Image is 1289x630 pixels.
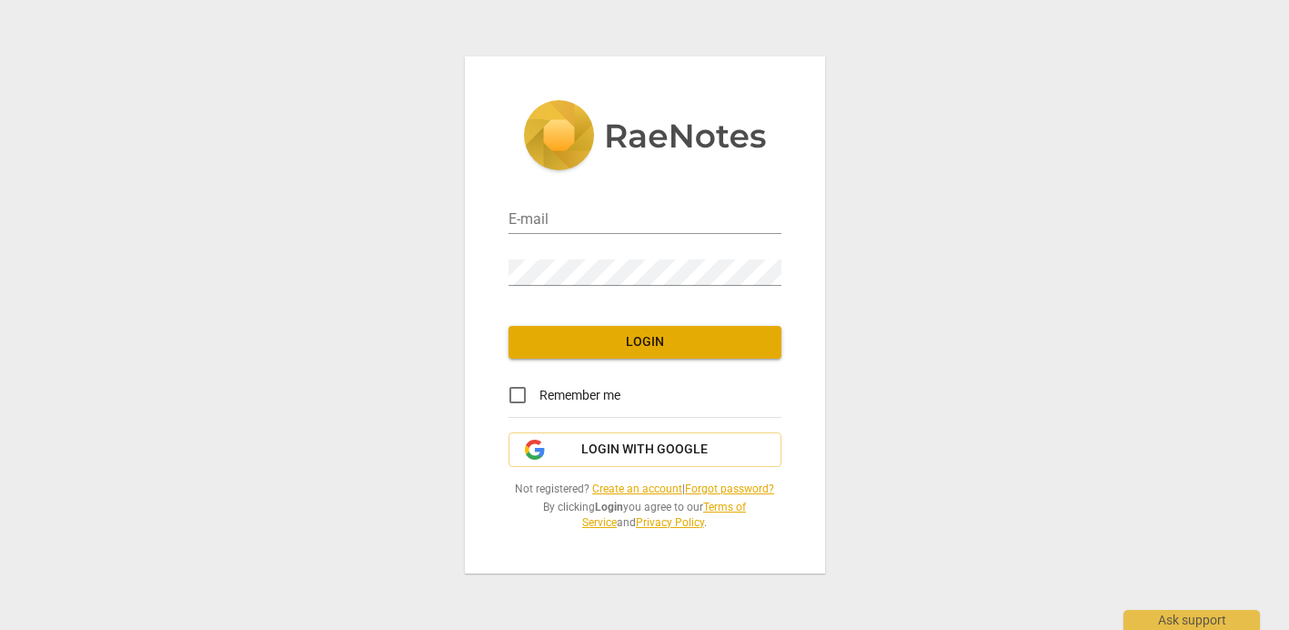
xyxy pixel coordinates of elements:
[581,441,708,459] span: Login with Google
[539,386,620,405] span: Remember me
[509,482,781,497] span: Not registered? |
[685,483,774,495] a: Forgot password?
[636,516,704,529] a: Privacy Policy
[509,432,781,467] button: Login with Google
[582,501,746,529] a: Terms of Service
[509,326,781,359] button: Login
[523,333,767,351] span: Login
[1123,610,1260,630] div: Ask support
[523,100,767,175] img: 5ac2273c67554f335776073100b6d88f.svg
[592,483,682,495] a: Create an account
[509,500,781,530] span: By clicking you agree to our and .
[595,501,623,513] b: Login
